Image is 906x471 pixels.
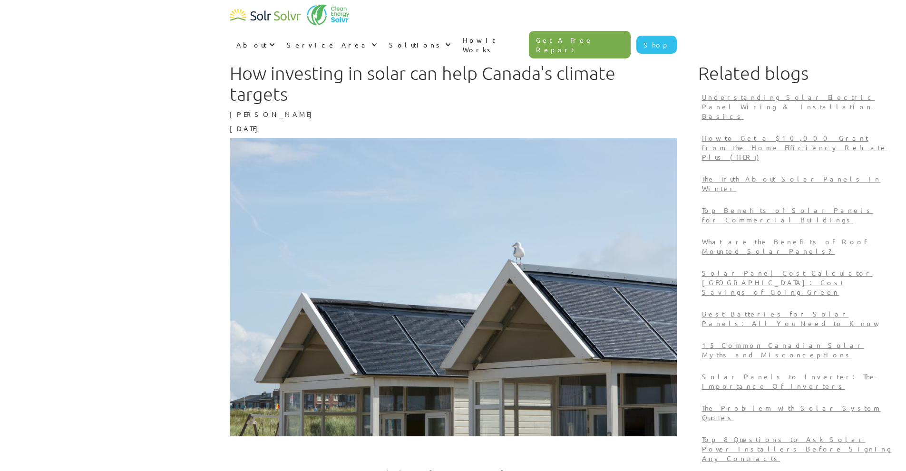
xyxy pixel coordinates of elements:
[702,372,893,391] p: Solar Panels to Inverter: The Importance Of Inverters
[702,309,893,328] p: Best Batteries for Solar Panels: All You Need to Know
[702,174,893,193] p: The Truth About Solar Panels in Winter
[698,399,897,431] a: The Problem with Solar System Quotes
[698,170,897,202] a: The Truth About Solar Panels in Winter
[636,36,677,54] a: Shop
[698,305,897,336] a: Best Batteries for Solar Panels: All You Need to Know
[456,26,529,64] a: How It Works
[702,237,893,256] p: What are the Benefits of Roof Mounted Solar Panels?
[287,40,369,49] div: Service Area
[280,30,382,59] div: Service Area
[698,202,897,233] a: Top Benefits of Solar Panels for Commercial Buildings
[702,205,893,224] p: Top Benefits of Solar Panels for Commercial Buildings
[230,109,677,119] p: [PERSON_NAME]
[236,40,267,49] div: About
[698,88,897,129] a: Understanding Solar Electric Panel Wiring & Installation Basics
[230,63,677,105] h1: How investing in solar can help Canada's climate targets
[230,124,677,133] p: [DATE]
[702,92,893,121] p: Understanding Solar Electric Panel Wiring & Installation Basics
[230,30,280,59] div: About
[698,264,897,305] a: Solar Panel Cost Calculator [GEOGRAPHIC_DATA]: Cost Savings of Going Green
[529,31,631,58] a: Get A Free Report
[382,30,456,59] div: Solutions
[698,63,897,84] h1: Related blogs
[702,268,893,297] p: Solar Panel Cost Calculator [GEOGRAPHIC_DATA]: Cost Savings of Going Green
[698,336,897,368] a: 15 Common Canadian Solar Myths and Misconceptions
[702,403,893,422] p: The Problem with Solar System Quotes
[702,340,893,359] p: 15 Common Canadian Solar Myths and Misconceptions
[698,368,897,399] a: Solar Panels to Inverter: The Importance Of Inverters
[389,40,443,49] div: Solutions
[702,133,893,162] p: How to Get a $10,000 Grant from the Home Efficiency Rebate Plus (HER+)
[698,129,897,170] a: How to Get a $10,000 Grant from the Home Efficiency Rebate Plus (HER+)
[702,434,893,463] p: Top 8 Questions to Ask Solar Power Installers Before Signing Any Contracts
[698,233,897,264] a: What are the Benefits of Roof Mounted Solar Panels?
